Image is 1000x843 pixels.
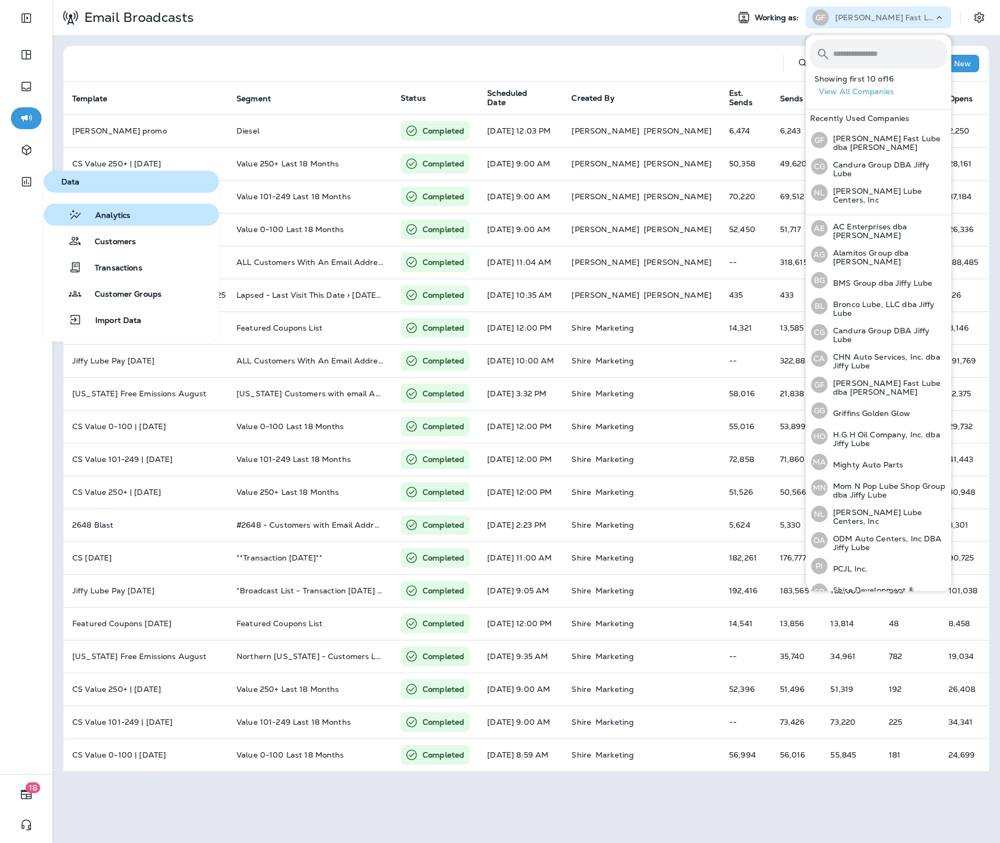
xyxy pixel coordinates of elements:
[828,249,947,266] p: Alamitos Group dba [PERSON_NAME]
[828,379,947,396] p: [PERSON_NAME] Fast Lube dba [PERSON_NAME]
[969,8,989,27] button: Settings
[720,541,771,574] td: 182,261
[596,455,634,464] p: Marketing
[771,574,822,607] td: 183,565
[954,59,971,68] p: New
[44,309,219,331] button: Import Data
[72,488,219,496] p: CS Value 250+ | August 2025
[828,534,947,552] p: ODM Auto Centers, Inc DBA Jiffy Lube
[822,607,880,640] td: 13,814
[236,684,339,694] span: Value 250+ Last 18 Months
[811,480,828,496] div: MN
[828,326,947,344] p: Candura Group DBA Jiffy Lube
[812,9,829,26] div: GF
[755,13,801,22] span: Working as:
[811,184,828,201] div: NL
[793,53,814,74] button: Search Email Broadcasts
[811,454,828,470] div: MA
[644,291,712,299] p: [PERSON_NAME]
[82,237,136,247] span: Customers
[720,574,771,607] td: 192,416
[644,225,712,234] p: [PERSON_NAME]
[880,640,940,673] td: 782
[828,409,910,418] p: Griffins Golden Glow
[720,443,771,476] td: 72,858
[72,553,219,562] p: CS July 2025
[72,652,219,661] p: Utah Free Emissions August
[828,586,947,603] p: Shire Development & Marketing
[596,488,634,496] p: Marketing
[828,160,947,178] p: Candura Group DBA Jiffy Lube
[423,749,464,760] p: Completed
[72,356,219,365] p: Jiffy Lube Pay August 2025
[571,586,591,595] p: Shire
[828,508,947,526] p: [PERSON_NAME] Lube Centers, Inc
[423,224,464,235] p: Completed
[771,541,822,574] td: 176,777
[828,460,903,469] p: Mighty Auto Parts
[811,246,828,263] div: AG
[423,717,464,727] p: Completed
[423,290,464,301] p: Completed
[478,738,563,771] td: [DATE] 8:59 AM
[811,558,828,574] div: PI
[771,476,822,509] td: 50,566
[596,422,634,431] p: Marketing
[720,476,771,509] td: 51,526
[571,258,639,267] p: [PERSON_NAME]
[949,126,970,136] span: Open rate:36% (Opens/Sends)
[478,344,563,377] td: [DATE] 10:00 AM
[72,521,219,529] p: 2648 Blast
[949,192,972,201] span: Open rate:53% (Opens/Sends)
[949,586,978,596] span: Open rate:55% (Opens/Sends)
[949,323,969,333] span: Open rate:60% (Opens/Sends)
[82,211,130,221] span: Analytics
[236,126,259,136] span: Diesel
[423,388,464,399] p: Completed
[771,114,822,147] td: 6,243
[82,316,142,326] span: Import Data
[571,422,591,431] p: Shire
[478,541,563,574] td: [DATE] 11:00 AM
[720,246,771,279] td: --
[423,158,464,169] p: Completed
[236,257,386,267] span: ALL Customers With An Email Address
[26,782,41,793] span: 18
[44,171,219,193] button: Data
[72,126,219,135] p: Rotella promo
[880,738,940,771] td: 181
[571,291,639,299] p: [PERSON_NAME]
[811,298,828,314] div: BL
[949,454,974,464] span: Open rate:58% (Opens/Sends)
[423,322,464,333] p: Completed
[771,147,822,180] td: 49,620
[478,607,563,640] td: [DATE] 12:00 PM
[771,410,822,443] td: 53,899
[571,619,591,628] p: Shire
[771,607,822,640] td: 13,856
[949,159,972,169] span: Open rate:57% (Opens/Sends)
[236,586,501,596] span: *Broadcast List - Transaction in 18 months and Featured Coupon Segments
[236,94,271,103] span: Segment
[814,74,951,83] p: Showing first 10 of 16
[478,640,563,673] td: [DATE] 9:35 AM
[949,619,970,628] span: Open rate:61% (Opens/Sends)
[401,93,426,103] span: Status
[478,410,563,443] td: [DATE] 12:00 PM
[949,487,976,497] span: Open rate:61% (Opens/Sends)
[478,180,563,213] td: [DATE] 9:00 AM
[72,422,219,431] p: CS Value 0-100 | August 2025
[72,389,219,398] p: Utah Free Emissions August
[811,428,828,444] div: HO
[571,521,591,529] p: Shire
[487,89,544,107] span: Scheduled Date
[811,532,828,548] div: OA
[236,356,386,366] span: ALL Customers With An Email Address
[949,684,976,694] span: Open rate:51% (Opens/Sends)
[72,750,219,759] p: CS Value 0-100 | July 2025
[596,521,634,529] p: Marketing
[571,126,639,135] p: [PERSON_NAME]
[80,9,194,26] p: Email Broadcasts
[811,132,828,148] div: GF
[828,222,947,240] p: AC Enterprises dba [PERSON_NAME]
